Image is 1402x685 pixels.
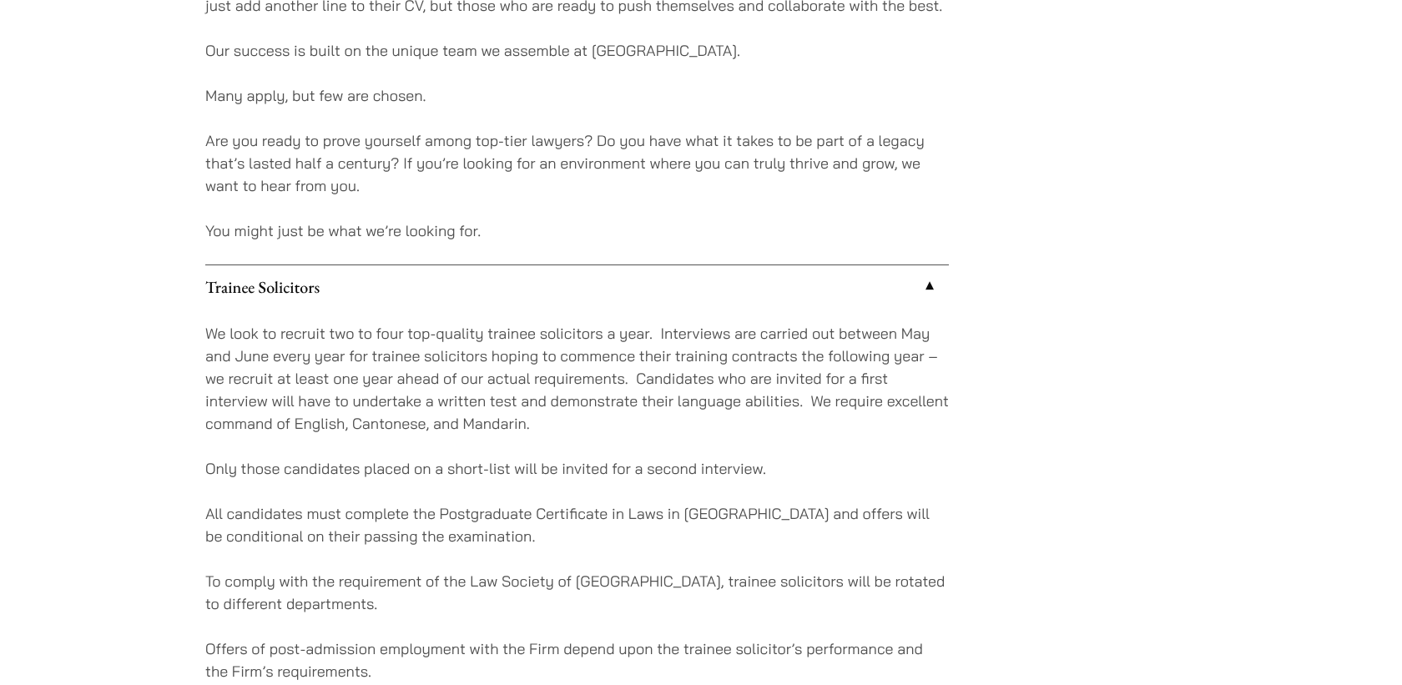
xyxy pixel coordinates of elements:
p: We look to recruit two to four top-quality trainee solicitors a year. Interviews are carried out ... [205,322,949,435]
p: Only those candidates placed on a short-list will be invited for a second interview. [205,457,949,480]
p: Our success is built on the unique team we assemble at [GEOGRAPHIC_DATA]. [205,39,949,62]
p: Offers of post-admission employment with the Firm depend upon the trainee solicitor’s performance... [205,637,949,682]
a: Trainee Solicitors [205,265,949,309]
p: You might just be what we’re looking for. [205,219,949,242]
p: All candidates must complete the Postgraduate Certificate in Laws in [GEOGRAPHIC_DATA] and offers... [205,502,949,547]
p: Many apply, but few are chosen. [205,84,949,107]
p: Are you ready to prove yourself among top-tier lawyers? Do you have what it takes to be part of a... [205,129,949,197]
p: To comply with the requirement of the Law Society of [GEOGRAPHIC_DATA], trainee solicitors will b... [205,570,949,615]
